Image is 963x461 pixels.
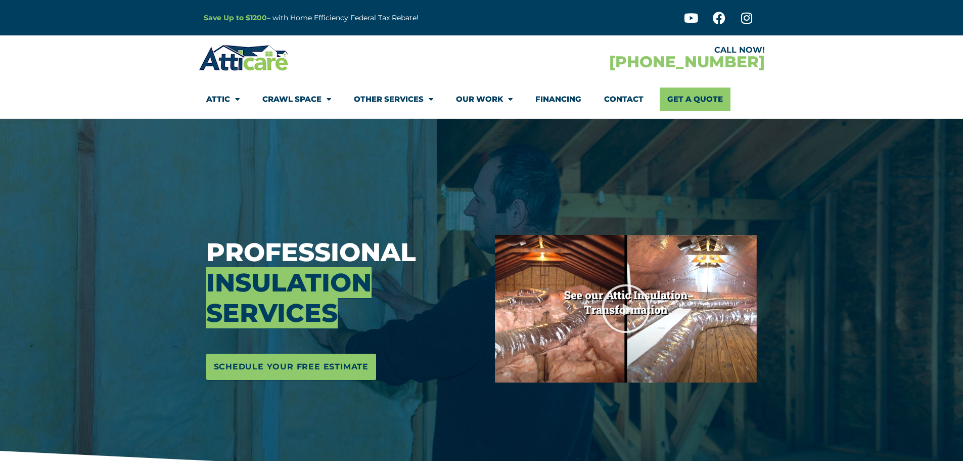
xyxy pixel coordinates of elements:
[262,88,331,111] a: Crawl Space
[604,88,644,111] a: Contact
[601,283,651,334] div: Play Video
[206,88,240,111] a: Attic
[660,88,730,111] a: Get A Quote
[204,12,531,24] p: – with Home Efficiency Federal Tax Rebate!
[535,88,581,111] a: Financing
[204,13,267,22] a: Save Up to $1200
[482,46,765,54] div: CALL NOW!
[354,88,433,111] a: Other Services
[206,237,480,328] h3: Professional
[214,359,369,375] span: Schedule Your Free Estimate
[5,355,216,431] iframe: Chat Invitation
[206,267,372,328] span: Insulation Services
[206,88,757,111] nav: Menu
[456,88,513,111] a: Our Work
[206,354,377,380] a: Schedule Your Free Estimate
